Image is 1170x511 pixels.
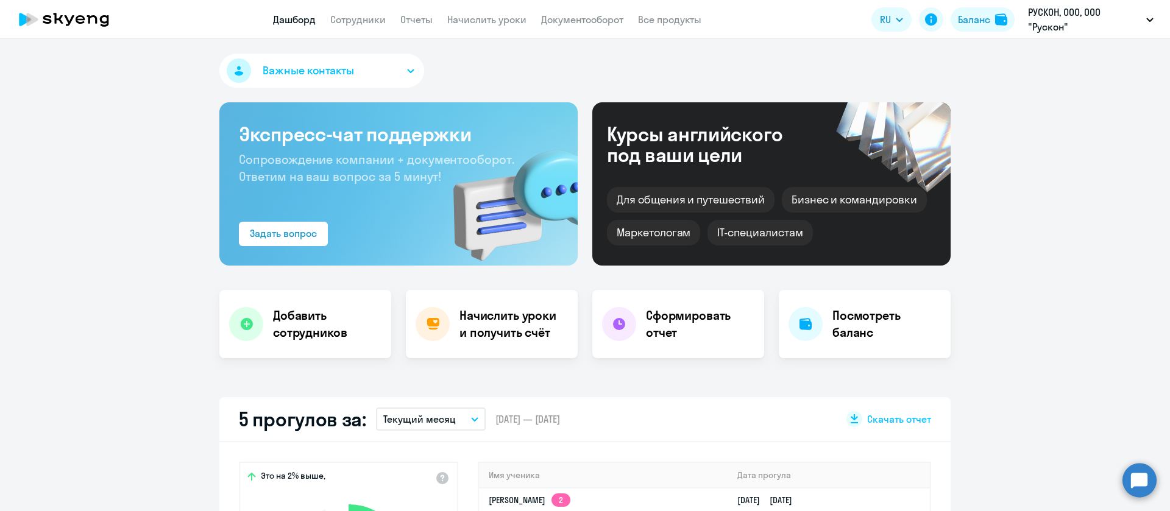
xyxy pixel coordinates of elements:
[239,122,558,146] h3: Экспресс-чат поддержки
[436,129,578,266] img: bg-img
[782,187,927,213] div: Бизнес и командировки
[459,307,565,341] h4: Начислить уроки и получить счёт
[263,63,354,79] span: Важные контакты
[219,54,424,88] button: Важные контакты
[728,463,930,488] th: Дата прогула
[995,13,1007,26] img: balance
[383,412,456,426] p: Текущий месяц
[737,495,802,506] a: [DATE][DATE]
[541,13,623,26] a: Документооборот
[607,124,815,165] div: Курсы английского под ваши цели
[447,13,526,26] a: Начислить уроки
[400,13,433,26] a: Отчеты
[867,412,931,426] span: Скачать отчет
[376,407,486,431] button: Текущий месяц
[951,7,1015,32] button: Балансbalance
[880,12,891,27] span: RU
[871,7,912,32] button: RU
[273,13,316,26] a: Дашборд
[489,495,570,506] a: [PERSON_NAME]2
[958,12,990,27] div: Баланс
[1028,5,1141,34] p: РУСКОН, ООО, ООО "Рускон"
[646,307,754,341] h4: Сформировать отчет
[1022,5,1160,34] button: РУСКОН, ООО, ООО "Рускон"
[638,13,701,26] a: Все продукты
[607,187,775,213] div: Для общения и путешествий
[707,220,812,245] div: IT-специалистам
[239,152,514,184] span: Сопровождение компании + документооборот. Ответим на ваш вопрос за 5 минут!
[250,226,317,241] div: Задать вопрос
[330,13,386,26] a: Сотрудники
[551,493,570,507] app-skyeng-badge: 2
[239,222,328,246] button: Задать вопрос
[273,307,381,341] h4: Добавить сотрудников
[261,470,325,485] span: Это на 2% выше,
[479,463,728,488] th: Имя ученика
[832,307,941,341] h4: Посмотреть баланс
[607,220,700,245] div: Маркетологам
[239,407,366,431] h2: 5 прогулов за:
[495,412,560,426] span: [DATE] — [DATE]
